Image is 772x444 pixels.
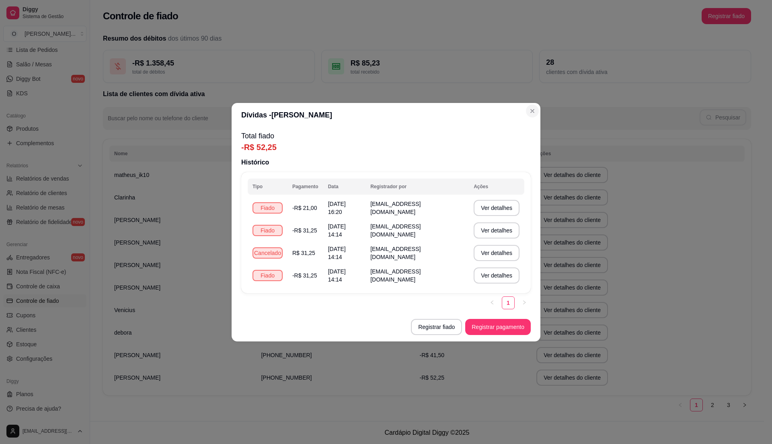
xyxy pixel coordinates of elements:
[287,242,323,264] td: R$ 31,25
[526,105,539,117] button: Close
[370,246,421,260] span: [EMAIL_ADDRESS][DOMAIN_NAME]
[411,319,462,335] button: Registrar fiado
[486,296,499,309] li: Previous Page
[469,179,524,195] th: Ações
[323,179,366,195] th: Data
[253,247,283,259] div: Cancelado
[370,201,421,215] span: [EMAIL_ADDRESS][DOMAIN_NAME]
[253,202,283,214] div: Fiado
[287,219,323,242] td: -R$ 31,25
[253,270,283,281] div: Fiado
[241,142,531,153] p: -R$ 52,25
[518,296,531,309] button: right
[328,201,346,215] span: [DATE] 16:20
[241,158,531,167] p: Histórico
[248,179,287,195] th: Tipo
[474,245,519,261] button: Ver detalhes
[328,268,346,283] span: [DATE] 14:14
[502,297,514,309] a: 1
[518,296,531,309] li: Next Page
[490,300,495,305] span: left
[474,222,519,238] button: Ver detalhes
[522,300,527,305] span: right
[365,179,469,195] th: Registrador por
[502,296,515,309] li: 1
[328,223,346,238] span: [DATE] 14:14
[370,223,421,238] span: [EMAIL_ADDRESS][DOMAIN_NAME]
[474,200,519,216] button: Ver detalhes
[328,246,346,260] span: [DATE] 14:14
[287,264,323,287] td: -R$ 31,25
[241,130,531,142] p: Total fiado
[253,225,283,236] div: Fiado
[287,179,323,195] th: Pagamento
[370,268,421,283] span: [EMAIL_ADDRESS][DOMAIN_NAME]
[287,197,323,219] td: -R$ 21,00
[486,296,499,309] button: left
[465,319,531,335] button: Registrar pagamento
[474,267,519,284] button: Ver detalhes
[232,103,540,127] header: Dívidas - [PERSON_NAME]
